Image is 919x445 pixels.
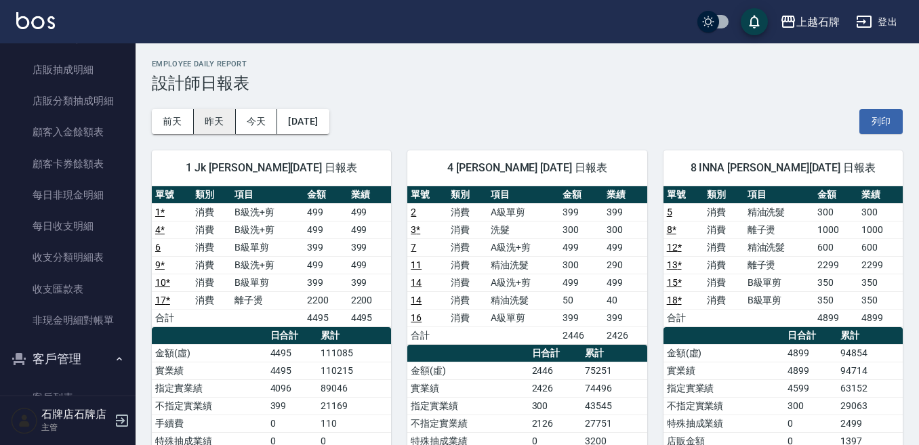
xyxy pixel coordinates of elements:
[5,148,130,179] a: 顧客卡券餘額表
[858,274,903,291] td: 350
[703,256,743,274] td: 消費
[192,238,232,256] td: 消費
[411,242,416,253] a: 7
[814,309,859,326] td: 4899
[267,327,318,345] th: 日合計
[152,309,192,326] td: 合計
[858,203,903,221] td: 300
[231,238,303,256] td: B級單剪
[267,397,318,415] td: 399
[487,256,559,274] td: 精油洗髮
[837,327,903,345] th: 累計
[487,274,559,291] td: A級洗+剪
[858,186,903,204] th: 業績
[858,221,903,238] td: 1000
[529,362,582,379] td: 2446
[5,179,130,211] a: 每日非現金明細
[851,9,903,35] button: 登出
[559,309,603,326] td: 399
[603,186,647,204] th: 業績
[447,256,487,274] td: 消費
[814,186,859,204] th: 金額
[152,379,267,397] td: 指定實業績
[581,415,647,432] td: 27751
[348,291,392,309] td: 2200
[837,415,903,432] td: 2499
[487,186,559,204] th: 項目
[784,362,838,379] td: 4899
[304,186,348,204] th: 金額
[858,309,903,326] td: 4899
[194,109,236,134] button: 昨天
[487,309,559,326] td: A級單剪
[837,344,903,362] td: 94854
[304,238,348,256] td: 399
[411,295,422,305] a: 14
[317,362,391,379] td: 110215
[231,186,303,204] th: 項目
[304,291,348,309] td: 2200
[703,274,743,291] td: 消費
[663,362,784,379] td: 實業績
[192,256,232,274] td: 消費
[447,291,487,309] td: 消費
[744,203,814,221] td: 精油洗髮
[581,379,647,397] td: 74496
[487,221,559,238] td: 洗髮
[407,362,528,379] td: 金額(虛)
[407,397,528,415] td: 指定實業績
[407,415,528,432] td: 不指定實業績
[487,203,559,221] td: A級單剪
[424,161,630,175] span: 4 [PERSON_NAME] [DATE] 日報表
[663,344,784,362] td: 金額(虛)
[603,203,647,221] td: 399
[814,291,859,309] td: 350
[447,238,487,256] td: 消費
[744,221,814,238] td: 離子燙
[152,397,267,415] td: 不指定實業績
[304,203,348,221] td: 499
[411,259,422,270] a: 11
[317,379,391,397] td: 89046
[837,362,903,379] td: 94714
[231,256,303,274] td: B級洗+剪
[192,186,232,204] th: 類別
[744,238,814,256] td: 精油洗髮
[837,397,903,415] td: 29063
[744,274,814,291] td: B級單剪
[155,242,161,253] a: 6
[603,274,647,291] td: 499
[529,415,582,432] td: 2126
[447,221,487,238] td: 消費
[407,326,447,344] td: 合計
[775,8,845,36] button: 上越石牌
[663,186,703,204] th: 單號
[744,186,814,204] th: 項目
[796,14,840,30] div: 上越石牌
[814,256,859,274] td: 2299
[529,397,582,415] td: 300
[5,274,130,305] a: 收支匯款表
[529,345,582,362] th: 日合計
[744,291,814,309] td: B級單剪
[487,291,559,309] td: 精油洗髮
[703,238,743,256] td: 消費
[411,207,416,217] a: 2
[192,274,232,291] td: 消費
[859,109,903,134] button: 列印
[407,186,647,345] table: a dense table
[559,238,603,256] td: 499
[41,421,110,433] p: 主管
[814,203,859,221] td: 300
[559,256,603,274] td: 300
[411,312,422,323] a: 16
[581,397,647,415] td: 43545
[348,203,392,221] td: 499
[348,238,392,256] td: 399
[858,238,903,256] td: 600
[348,186,392,204] th: 業績
[663,397,784,415] td: 不指定實業績
[784,415,838,432] td: 0
[814,274,859,291] td: 350
[744,256,814,274] td: 離子燙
